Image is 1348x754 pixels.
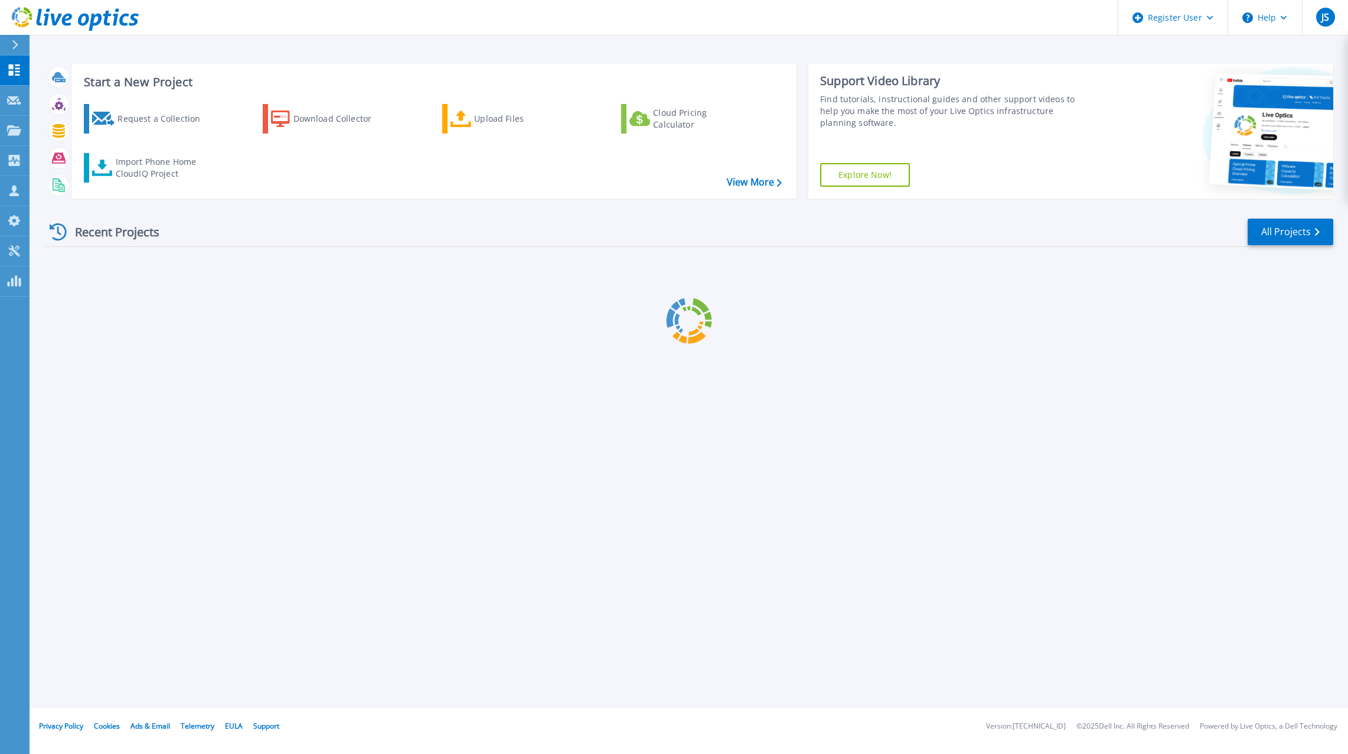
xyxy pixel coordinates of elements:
div: Cloud Pricing Calculator [653,107,748,131]
a: Upload Files [442,104,574,134]
a: View More [727,177,782,188]
div: Download Collector [293,107,388,131]
div: Recent Projects [45,217,175,246]
li: © 2025 Dell Inc. All Rights Reserved [1076,723,1189,730]
a: Telemetry [181,721,214,731]
div: Upload Files [474,107,569,131]
a: Privacy Policy [39,721,83,731]
a: EULA [225,721,243,731]
a: Explore Now! [820,163,910,187]
div: Find tutorials, instructional guides and other support videos to help you make the most of your L... [820,93,1090,129]
h3: Start a New Project [84,76,781,89]
a: All Projects [1248,219,1333,245]
div: Request a Collection [117,107,212,131]
a: Request a Collection [84,104,216,134]
a: Download Collector [263,104,394,134]
a: Cookies [94,721,120,731]
a: Cloud Pricing Calculator [621,104,753,134]
a: Support [253,721,279,731]
span: JS [1321,12,1329,22]
li: Version: [TECHNICAL_ID] [986,723,1066,730]
a: Ads & Email [130,721,170,731]
li: Powered by Live Optics, a Dell Technology [1200,723,1337,730]
div: Support Video Library [820,73,1090,89]
div: Import Phone Home CloudIQ Project [116,156,208,180]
